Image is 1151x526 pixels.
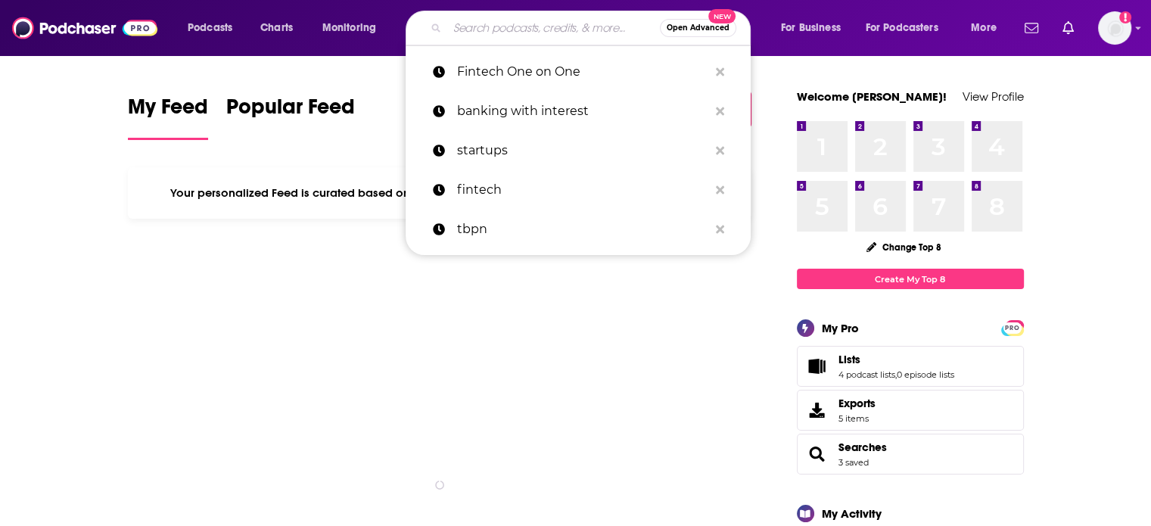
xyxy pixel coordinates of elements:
button: open menu [856,16,960,40]
button: Show profile menu [1098,11,1131,45]
a: Create My Top 8 [797,269,1024,289]
input: Search podcasts, credits, & more... [447,16,660,40]
div: My Pro [822,321,859,335]
img: Podchaser - Follow, Share and Rate Podcasts [12,14,157,42]
a: Fintech One on One [406,52,751,92]
a: 3 saved [838,457,869,468]
p: fintech [457,170,708,210]
span: Podcasts [188,17,232,39]
a: startups [406,131,751,170]
span: 5 items [838,413,876,424]
button: open menu [312,16,396,40]
span: PRO [1003,322,1022,334]
a: 4 podcast lists [838,369,895,380]
a: View Profile [963,89,1024,104]
a: Show notifications dropdown [1056,15,1080,41]
span: Exports [838,397,876,410]
button: open menu [960,16,1016,40]
button: Open AdvancedNew [660,19,736,37]
a: 0 episode lists [897,369,954,380]
p: banking with interest [457,92,708,131]
a: My Feed [128,94,208,140]
span: My Feed [128,94,208,129]
span: Lists [797,346,1024,387]
button: open menu [770,16,860,40]
a: Popular Feed [226,94,355,140]
span: Charts [260,17,293,39]
span: Monitoring [322,17,376,39]
a: fintech [406,170,751,210]
a: Searches [838,440,887,454]
span: More [971,17,997,39]
div: My Activity [822,506,882,521]
button: open menu [177,16,252,40]
span: New [708,9,736,23]
span: Popular Feed [226,94,355,129]
span: For Podcasters [866,17,938,39]
a: Exports [797,390,1024,431]
span: Logged in as cmand-c [1098,11,1131,45]
a: Searches [802,444,832,465]
img: User Profile [1098,11,1131,45]
span: Exports [802,400,832,421]
a: banking with interest [406,92,751,131]
a: Show notifications dropdown [1019,15,1044,41]
a: Charts [250,16,302,40]
span: For Business [781,17,841,39]
p: tbpn [457,210,708,249]
button: Change Top 8 [857,238,951,257]
a: Lists [802,356,832,377]
a: Lists [838,353,954,366]
svg: Add a profile image [1119,11,1131,23]
span: Lists [838,353,860,366]
a: tbpn [406,210,751,249]
p: startups [457,131,708,170]
a: PRO [1003,322,1022,333]
span: Open Advanced [667,24,729,32]
span: , [895,369,897,380]
a: Welcome [PERSON_NAME]! [797,89,947,104]
div: Search podcasts, credits, & more... [420,11,765,45]
span: Searches [797,434,1024,475]
div: Your personalized Feed is curated based on the Podcasts, Creators, Users, and Lists that you Follow. [128,167,752,219]
p: Fintech One on One [457,52,708,92]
